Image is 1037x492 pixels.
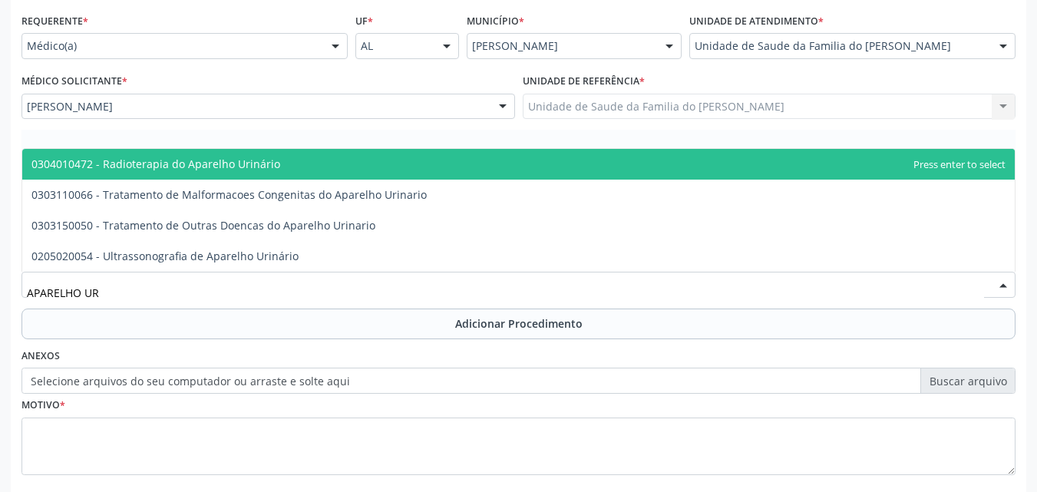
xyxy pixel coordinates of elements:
label: UF [355,9,373,33]
span: 0303150050 - Tratamento de Outras Doencas do Aparelho Urinario [31,218,375,233]
label: Anexos [21,345,60,368]
span: Médico(a) [27,38,316,54]
input: Buscar por procedimento [27,277,984,308]
label: Município [467,9,524,33]
label: Unidade de referência [523,70,645,94]
label: Motivo [21,394,65,418]
span: Adicionar Procedimento [455,315,583,332]
label: Unidade de atendimento [689,9,824,33]
span: 0304010472 - Radioterapia do Aparelho Urinário [31,157,280,171]
span: Unidade de Saude da Familia do [PERSON_NAME] [695,38,984,54]
span: [PERSON_NAME] [27,99,484,114]
label: Médico Solicitante [21,70,127,94]
span: [PERSON_NAME] [472,38,650,54]
span: AL [361,38,428,54]
span: 0303110066 - Tratamento de Malformacoes Congenitas do Aparelho Urinario [31,187,427,202]
button: Adicionar Procedimento [21,309,1016,339]
span: 0205020054 - Ultrassonografia de Aparelho Urinário [31,249,299,263]
label: Requerente [21,9,88,33]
